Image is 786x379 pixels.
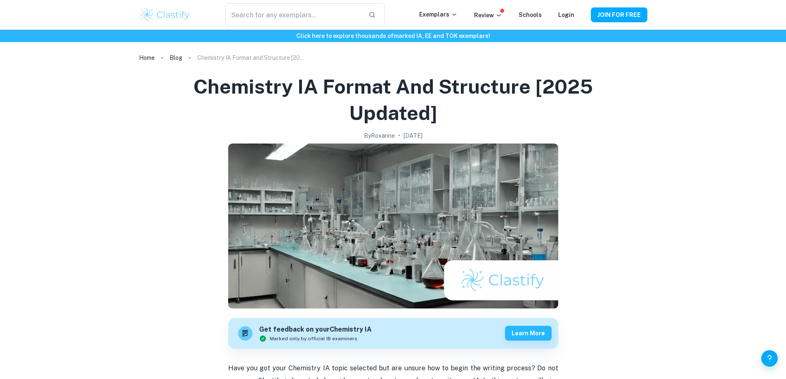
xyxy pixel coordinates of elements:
[259,325,372,335] h6: Get feedback on your Chemistry IA
[761,350,778,367] button: Help and Feedback
[2,31,784,40] h6: Click here to explore thousands of marked IA, EE and TOK exemplars !
[139,7,191,23] img: Clastify logo
[558,12,574,18] a: Login
[170,52,182,64] a: Blog
[228,144,558,308] img: Chemistry IA Format and Structure [2025 updated] cover image
[228,318,558,349] a: Get feedback on yourChemistry IAMarked only by official IB examinersLearn more
[139,52,155,64] a: Home
[519,12,542,18] a: Schools
[149,73,637,126] h1: Chemistry IA Format and Structure [2025 updated]
[270,335,357,342] span: Marked only by official IB examiners
[364,131,395,140] h2: By Roxanne
[474,11,502,20] p: Review
[197,53,304,62] p: Chemistry IA Format and Structure [2025 updated]
[505,326,552,341] button: Learn more
[591,7,647,22] button: JOIN FOR FREE
[404,131,423,140] h2: [DATE]
[419,10,458,19] p: Exemplars
[398,131,400,140] p: •
[225,3,361,26] input: Search for any exemplars...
